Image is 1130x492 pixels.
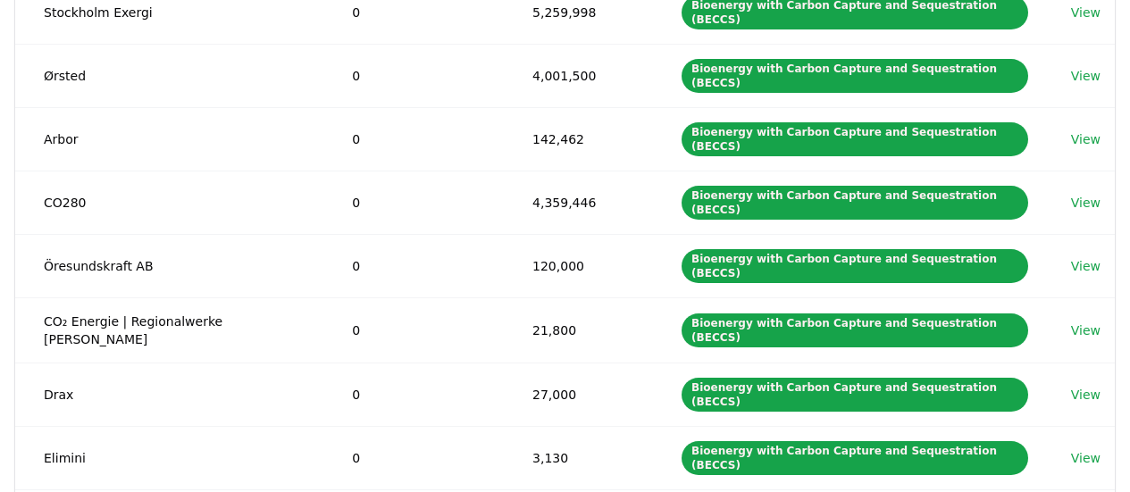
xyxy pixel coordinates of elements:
[1071,386,1101,404] a: View
[323,234,504,297] td: 0
[504,363,653,426] td: 27,000
[15,297,323,363] td: CO₂ Energie | Regionalwerke [PERSON_NAME]
[1071,130,1101,148] a: View
[15,426,323,489] td: Elimini
[682,122,1028,156] div: Bioenergy with Carbon Capture and Sequestration (BECCS)
[15,363,323,426] td: Drax
[1071,194,1101,212] a: View
[1071,449,1101,467] a: View
[504,171,653,234] td: 4,359,446
[682,313,1028,347] div: Bioenergy with Carbon Capture and Sequestration (BECCS)
[323,107,504,171] td: 0
[1071,67,1101,85] a: View
[504,297,653,363] td: 21,800
[15,234,323,297] td: Öresundskraft AB
[1071,321,1101,339] a: View
[682,186,1028,220] div: Bioenergy with Carbon Capture and Sequestration (BECCS)
[504,426,653,489] td: 3,130
[682,249,1028,283] div: Bioenergy with Carbon Capture and Sequestration (BECCS)
[15,171,323,234] td: CO280
[323,426,504,489] td: 0
[1071,4,1101,21] a: View
[504,107,653,171] td: 142,462
[504,44,653,107] td: 4,001,500
[682,378,1028,412] div: Bioenergy with Carbon Capture and Sequestration (BECCS)
[323,171,504,234] td: 0
[1071,257,1101,275] a: View
[15,107,323,171] td: Arbor
[323,297,504,363] td: 0
[323,363,504,426] td: 0
[682,441,1028,475] div: Bioenergy with Carbon Capture and Sequestration (BECCS)
[504,234,653,297] td: 120,000
[15,44,323,107] td: Ørsted
[323,44,504,107] td: 0
[682,59,1028,93] div: Bioenergy with Carbon Capture and Sequestration (BECCS)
